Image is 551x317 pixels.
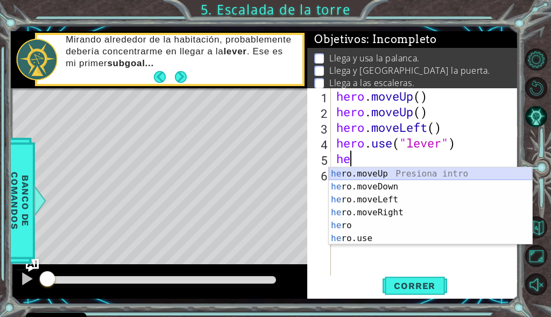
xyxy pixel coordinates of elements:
p: Llega y usa la palanca. [329,52,420,64]
button: Pista AI [525,105,547,128]
button: Opciones del Nivel [525,48,547,71]
p: Mirando alrededor de la habitación, probablemente debería concentrarme en llegar a la . Ese es mi... [66,34,294,69]
span: Objetivos [314,33,437,46]
button: Shift+Enter: Ejecutar código actual. [383,276,447,297]
div: 5 [309,152,331,168]
strong: lever [223,46,246,57]
button: Maximizar Navegador [525,245,547,267]
button: Ctrl + P: Pause [16,269,38,291]
span: Correr [383,280,446,291]
button: Back [154,71,175,83]
div: 4 [309,137,331,152]
div: 3 [309,121,331,137]
button: Activar sonido. [525,273,547,295]
div: 2 [309,105,331,121]
div: 6 [309,168,331,184]
p: Llega y [GEOGRAPHIC_DATA] la puerta. [329,65,490,76]
button: Reiniciar nivel [525,77,547,99]
span: : Incompleto [366,33,436,46]
span: Banco de comandos [6,145,34,256]
button: Ask AI [26,259,39,272]
div: 1 [309,90,331,105]
button: Next [175,71,187,83]
button: Volver al Mapa [525,216,547,238]
strong: subgoal... [107,58,153,68]
p: Llega a las escaleras. [329,77,414,89]
a: Volver al Mapa [526,213,551,242]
